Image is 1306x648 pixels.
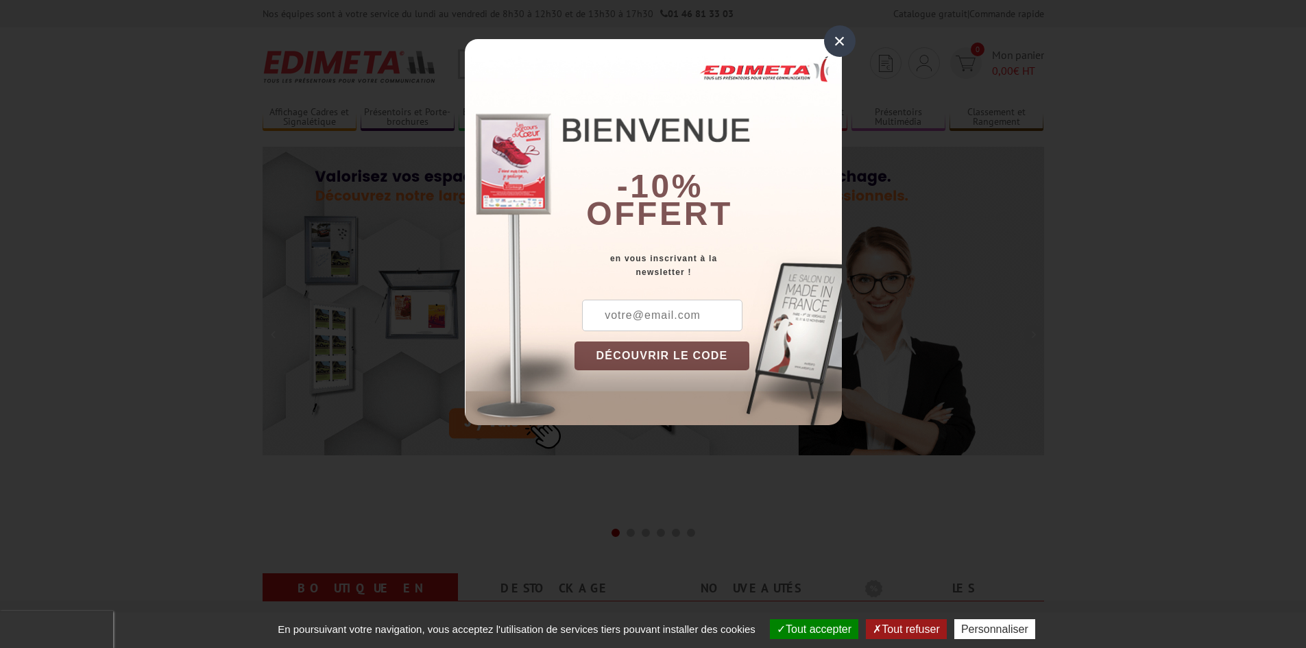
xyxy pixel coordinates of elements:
[824,25,856,57] div: ×
[575,341,750,370] button: DÉCOUVRIR LE CODE
[575,252,842,279] div: en vous inscrivant à la newsletter !
[617,168,703,204] b: -10%
[954,619,1035,639] button: Personnaliser (fenêtre modale)
[770,619,858,639] button: Tout accepter
[586,195,733,232] font: offert
[271,623,762,635] span: En poursuivant votre navigation, vous acceptez l'utilisation de services tiers pouvant installer ...
[866,619,946,639] button: Tout refuser
[582,300,742,331] input: votre@email.com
